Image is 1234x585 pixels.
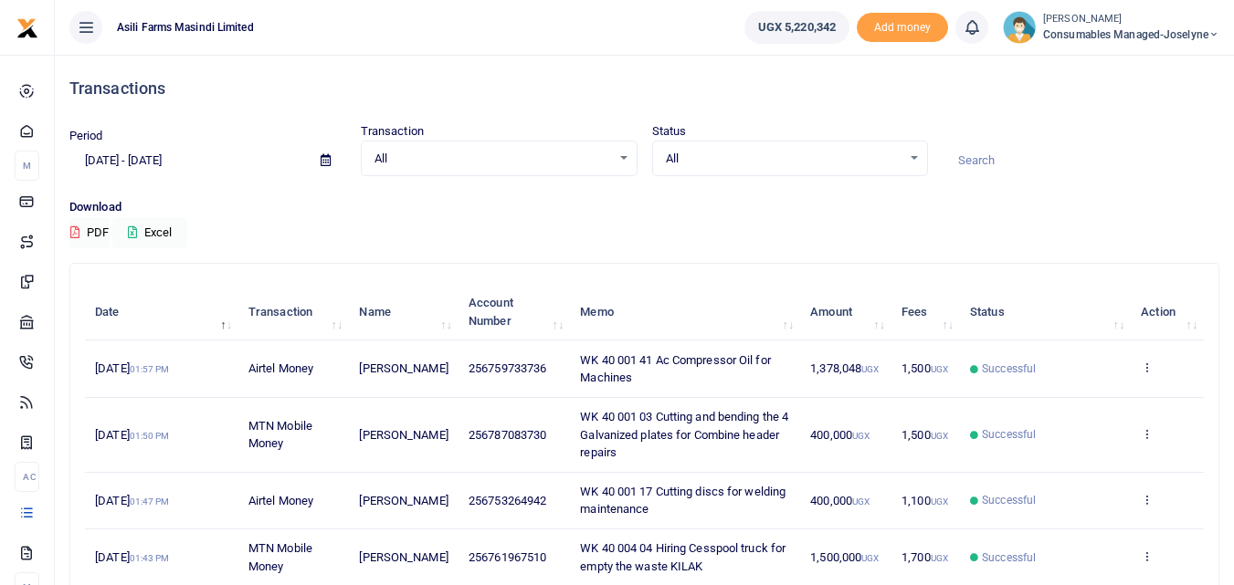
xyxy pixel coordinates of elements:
li: M [15,151,39,181]
small: UGX [931,364,948,374]
small: UGX [931,431,948,441]
a: profile-user [PERSON_NAME] Consumables managed-Joselyne [1003,11,1219,44]
span: Successful [982,492,1036,508]
span: [PERSON_NAME] [359,361,448,375]
a: logo-small logo-large logo-large [16,20,38,34]
a: UGX 5,220,342 [744,11,849,44]
span: WK 40 001 03 Cutting and bending the 4 Galvanized plates for Combine header repairs [580,410,788,459]
label: Status [652,122,687,141]
button: PDF [69,217,110,248]
span: [PERSON_NAME] [359,428,448,442]
small: UGX [852,431,870,441]
span: Successful [982,360,1036,377]
span: 1,500,000 [810,550,879,564]
button: Excel [112,217,187,248]
li: Wallet ballance [737,11,857,44]
small: UGX [931,553,948,563]
th: Transaction: activate to sort column ascending [238,284,349,340]
small: 01:47 PM [130,496,170,507]
small: UGX [931,496,948,507]
span: Asili Farms Masindi Limited [110,19,261,36]
small: 01:50 PM [130,431,170,441]
th: Date: activate to sort column descending [85,284,238,340]
small: UGX [852,496,870,507]
small: 01:57 PM [130,364,170,374]
span: 256787083730 [469,428,546,442]
small: UGX [861,553,879,563]
span: All [666,150,902,168]
span: Consumables managed-Joselyne [1043,26,1219,43]
span: [PERSON_NAME] [359,550,448,564]
span: 400,000 [810,428,870,442]
input: select period [69,145,306,176]
span: UGX 5,220,342 [758,18,836,37]
li: Ac [15,462,39,492]
span: MTN Mobile Money [248,419,312,451]
span: WK 40 004 04 Hiring Cesspool truck for empty the waste KILAK [580,541,786,573]
small: UGX [861,364,879,374]
span: Successful [982,426,1036,443]
p: Download [69,198,1219,217]
span: [DATE] [95,428,169,442]
th: Status: activate to sort column ascending [960,284,1131,340]
span: Airtel Money [248,494,313,507]
span: 256761967510 [469,550,546,564]
th: Name: activate to sort column ascending [349,284,459,340]
h4: Transactions [69,78,1219,99]
span: WK 40 001 17 Cutting discs for welding maintenance [580,485,786,517]
span: Airtel Money [248,361,313,375]
th: Account Number: activate to sort column ascending [459,284,570,340]
small: [PERSON_NAME] [1043,12,1219,27]
span: [DATE] [95,494,169,507]
span: [DATE] [95,361,169,375]
th: Amount: activate to sort column ascending [800,284,891,340]
span: [PERSON_NAME] [359,494,448,507]
span: All [374,150,611,168]
span: WK 40 001 41 Ac Compressor Oil for Machines [580,353,770,385]
th: Memo: activate to sort column ascending [570,284,800,340]
span: 256753264942 [469,494,546,507]
span: 256759733736 [469,361,546,375]
label: Transaction [361,122,424,141]
span: Successful [982,549,1036,566]
span: 1,500 [902,361,948,375]
li: Toup your wallet [857,13,948,43]
img: logo-small [16,17,38,39]
th: Action: activate to sort column ascending [1131,284,1204,340]
input: Search [943,145,1219,176]
span: 1,100 [902,494,948,507]
img: profile-user [1003,11,1036,44]
span: [DATE] [95,550,169,564]
span: MTN Mobile Money [248,541,312,573]
span: 1,500 [902,428,948,442]
th: Fees: activate to sort column ascending [891,284,960,340]
span: Add money [857,13,948,43]
span: 1,700 [902,550,948,564]
span: 1,378,048 [810,361,879,375]
small: 01:43 PM [130,553,170,563]
label: Period [69,127,103,145]
span: 400,000 [810,494,870,507]
a: Add money [857,19,948,33]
